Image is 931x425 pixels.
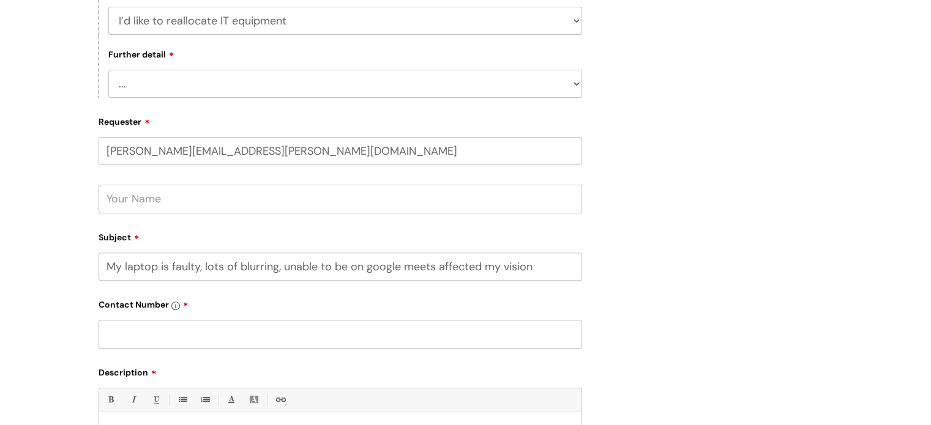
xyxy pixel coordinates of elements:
a: • Unordered List (Ctrl-Shift-7) [174,392,190,407]
a: Underline(Ctrl-U) [148,392,163,407]
img: info-icon.svg [171,301,180,310]
a: Link [272,392,288,407]
input: Your Name [99,185,582,213]
input: Email [99,137,582,165]
a: Bold (Ctrl-B) [103,392,118,407]
a: Back Color [246,392,261,407]
label: Description [99,363,582,378]
a: Italic (Ctrl-I) [125,392,141,407]
a: 1. Ordered List (Ctrl-Shift-8) [197,392,212,407]
label: Subject [99,228,582,243]
label: Requester [99,113,582,127]
label: Contact Number [99,295,582,310]
label: Further detail [108,48,174,60]
a: Font Color [223,392,239,407]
